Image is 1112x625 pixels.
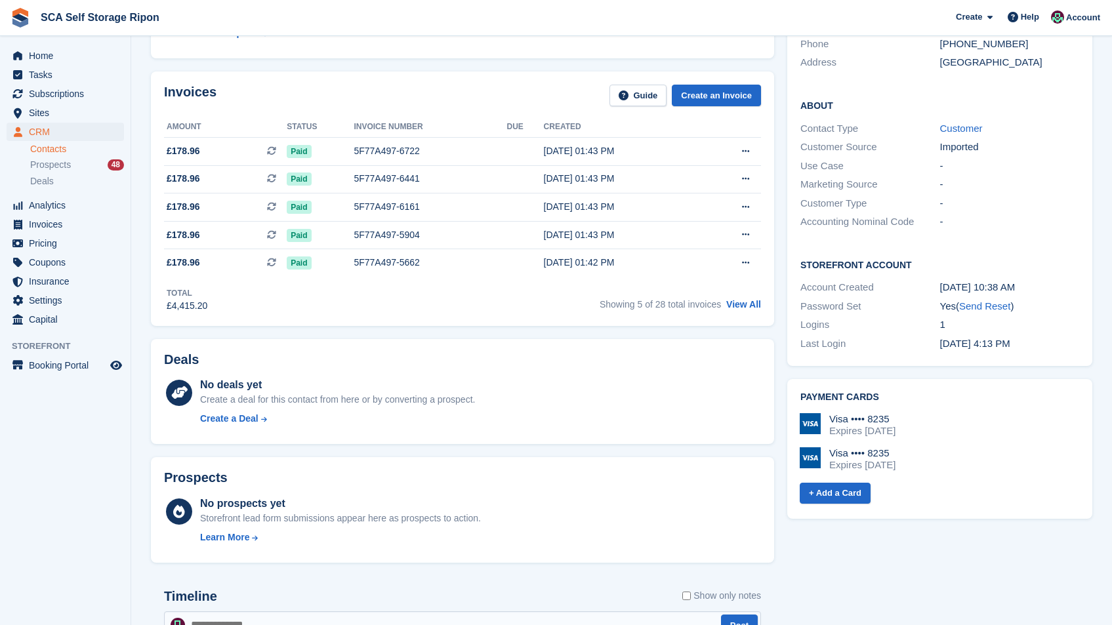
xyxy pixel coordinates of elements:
[940,338,1010,349] time: 2023-06-16 15:13:44 UTC
[35,7,165,28] a: SCA Self Storage Ripon
[29,356,108,374] span: Booking Portal
[29,272,108,291] span: Insurance
[507,117,544,138] th: Due
[29,253,108,272] span: Coupons
[544,256,701,270] div: [DATE] 01:42 PM
[609,85,667,106] a: Guide
[800,258,1079,271] h2: Storefront Account
[829,447,896,459] div: Visa •••• 8235
[200,512,481,525] div: Storefront lead form submissions appear here as prospects to action.
[600,299,721,310] span: Showing 5 of 28 total invoices
[800,413,821,434] img: Visa Logo
[940,123,983,134] a: Customer
[200,531,481,544] a: Learn More
[200,531,249,544] div: Learn More
[167,287,207,299] div: Total
[800,177,940,192] div: Marketing Source
[940,37,1080,52] div: [PHONE_NUMBER]
[354,117,506,138] th: Invoice number
[682,589,691,603] input: Show only notes
[10,8,30,28] img: stora-icon-8386f47178a22dfd0bd8f6a31ec36ba5ce8667c1dd55bd0f319d3a0aa187defe.svg
[354,172,506,186] div: 5F77A497-6441
[800,55,940,70] div: Address
[287,256,311,270] span: Paid
[7,253,124,272] a: menu
[12,340,131,353] span: Storefront
[7,356,124,374] a: menu
[164,589,217,604] h2: Timeline
[940,55,1080,70] div: [GEOGRAPHIC_DATA]
[800,140,940,155] div: Customer Source
[1066,11,1100,24] span: Account
[29,47,108,65] span: Home
[682,589,761,603] label: Show only notes
[672,85,761,106] a: Create an Invoice
[164,117,287,138] th: Amount
[7,66,124,84] a: menu
[800,98,1079,111] h2: About
[940,280,1080,295] div: [DATE] 10:38 AM
[30,159,71,171] span: Prospects
[29,291,108,310] span: Settings
[29,123,108,141] span: CRM
[29,85,108,103] span: Subscriptions
[29,234,108,252] span: Pricing
[800,159,940,174] div: Use Case
[940,299,1080,314] div: Yes
[354,144,506,158] div: 5F77A497-6722
[940,140,1080,155] div: Imported
[7,234,124,252] a: menu
[544,117,701,138] th: Created
[167,256,200,270] span: £178.96
[544,172,701,186] div: [DATE] 01:43 PM
[800,280,940,295] div: Account Created
[800,299,940,314] div: Password Set
[959,300,1010,312] a: Send Reset
[800,447,821,468] img: Visa Logo
[287,145,311,158] span: Paid
[354,256,506,270] div: 5F77A497-5662
[800,336,940,352] div: Last Login
[164,85,216,106] h2: Invoices
[29,196,108,214] span: Analytics
[200,393,475,407] div: Create a deal for this contact from here or by converting a prospect.
[7,85,124,103] a: menu
[287,229,311,242] span: Paid
[354,228,506,242] div: 5F77A497-5904
[354,200,506,214] div: 5F77A497-6161
[1051,10,1064,24] img: Sam Chapman
[940,159,1080,174] div: -
[7,196,124,214] a: menu
[7,104,124,122] a: menu
[7,123,124,141] a: menu
[7,272,124,291] a: menu
[940,196,1080,211] div: -
[287,117,354,138] th: Status
[200,412,475,426] a: Create a Deal
[956,10,982,24] span: Create
[7,310,124,329] a: menu
[1021,10,1039,24] span: Help
[800,196,940,211] div: Customer Type
[29,104,108,122] span: Sites
[164,352,199,367] h2: Deals
[829,459,896,471] div: Expires [DATE]
[829,425,896,437] div: Expires [DATE]
[200,377,475,393] div: No deals yet
[7,47,124,65] a: menu
[7,215,124,233] a: menu
[800,121,940,136] div: Contact Type
[800,37,940,52] div: Phone
[200,496,481,512] div: No prospects yet
[800,317,940,333] div: Logins
[940,317,1080,333] div: 1
[29,66,108,84] span: Tasks
[940,177,1080,192] div: -
[29,310,108,329] span: Capital
[829,413,896,425] div: Visa •••• 8235
[30,174,124,188] a: Deals
[287,201,311,214] span: Paid
[108,159,124,171] div: 48
[30,158,124,172] a: Prospects 48
[956,300,1014,312] span: ( )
